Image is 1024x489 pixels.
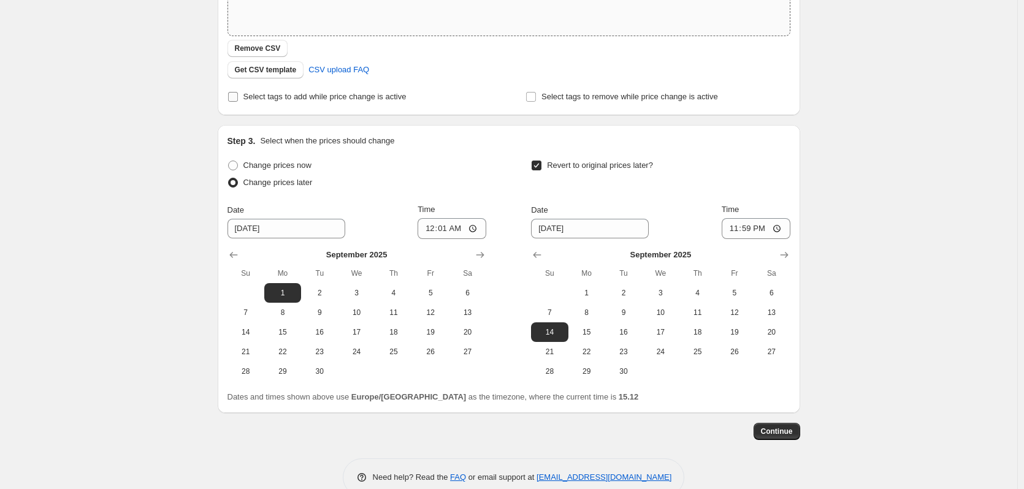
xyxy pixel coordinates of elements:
[610,347,637,357] span: 23
[232,347,259,357] span: 21
[375,342,412,362] button: Thursday September 25 2025
[417,347,444,357] span: 26
[306,288,333,298] span: 2
[227,40,288,57] button: Remove CSV
[722,205,739,214] span: Time
[338,342,375,362] button: Wednesday September 24 2025
[306,366,333,376] span: 30
[454,268,481,278] span: Sa
[619,392,639,401] b: 15.12
[679,303,716,322] button: Thursday September 11 2025
[610,366,637,376] span: 30
[235,44,281,53] span: Remove CSV
[679,283,716,303] button: Thursday September 4 2025
[531,362,568,381] button: Sunday September 28 2025
[753,263,790,283] th: Saturday
[417,268,444,278] span: Fr
[235,65,297,75] span: Get CSV template
[642,283,679,303] button: Wednesday September 3 2025
[338,322,375,342] button: Wednesday September 17 2025
[338,263,375,283] th: Wednesday
[264,322,301,342] button: Monday September 15 2025
[536,308,563,317] span: 7
[531,219,649,238] input: 8/14/2025
[536,268,563,278] span: Su
[721,347,748,357] span: 26
[338,283,375,303] button: Wednesday September 3 2025
[541,92,718,101] span: Select tags to remove while price change is active
[716,263,753,283] th: Friday
[536,327,563,337] span: 14
[264,263,301,283] th: Monday
[380,327,407,337] span: 18
[412,342,449,362] button: Friday September 26 2025
[531,303,568,322] button: Sunday September 7 2025
[375,303,412,322] button: Thursday September 11 2025
[647,308,674,317] span: 10
[758,347,785,357] span: 27
[243,92,407,101] span: Select tags to add while price change is active
[568,342,605,362] button: Monday September 22 2025
[642,322,679,342] button: Wednesday September 17 2025
[547,161,653,170] span: Revert to original prices later?
[536,347,563,357] span: 21
[679,322,716,342] button: Thursday September 18 2025
[380,268,407,278] span: Th
[642,263,679,283] th: Wednesday
[301,362,338,381] button: Tuesday September 30 2025
[306,268,333,278] span: Tu
[679,263,716,283] th: Thursday
[454,327,481,337] span: 20
[716,342,753,362] button: Friday September 26 2025
[227,219,345,238] input: 8/14/2025
[227,362,264,381] button: Sunday September 28 2025
[472,246,489,263] button: Show next month, October 2025
[301,263,338,283] th: Tuesday
[417,327,444,337] span: 19
[642,303,679,322] button: Wednesday September 10 2025
[605,342,642,362] button: Tuesday September 23 2025
[232,308,259,317] span: 7
[227,205,244,214] span: Date
[721,268,748,278] span: Fr
[449,303,486,322] button: Saturday September 13 2025
[412,322,449,342] button: Friday September 19 2025
[454,308,481,317] span: 13
[264,283,301,303] button: Monday September 1 2025
[306,308,333,317] span: 9
[758,327,785,337] span: 20
[684,308,711,317] span: 11
[568,362,605,381] button: Monday September 29 2025
[605,303,642,322] button: Tuesday September 9 2025
[684,327,711,337] span: 18
[776,246,793,263] button: Show next month, October 2025
[573,268,600,278] span: Mo
[343,288,370,298] span: 3
[537,472,671,482] a: [EMAIL_ADDRESS][DOMAIN_NAME]
[260,135,394,147] p: Select when the prices should change
[232,327,259,337] span: 14
[758,308,785,317] span: 13
[753,342,790,362] button: Saturday September 27 2025
[454,347,481,357] span: 27
[610,268,637,278] span: Tu
[343,268,370,278] span: We
[529,246,546,263] button: Show previous month, August 2025
[454,288,481,298] span: 6
[264,342,301,362] button: Monday September 22 2025
[269,327,296,337] span: 15
[269,347,296,357] span: 22
[301,322,338,342] button: Tuesday September 16 2025
[306,347,333,357] span: 23
[610,327,637,337] span: 16
[269,308,296,317] span: 8
[264,362,301,381] button: Monday September 29 2025
[227,135,256,147] h2: Step 3.
[418,218,486,239] input: 12:00
[721,308,748,317] span: 12
[721,288,748,298] span: 5
[721,327,748,337] span: 19
[531,322,568,342] button: Sunday September 14 2025
[573,327,600,337] span: 15
[573,308,600,317] span: 8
